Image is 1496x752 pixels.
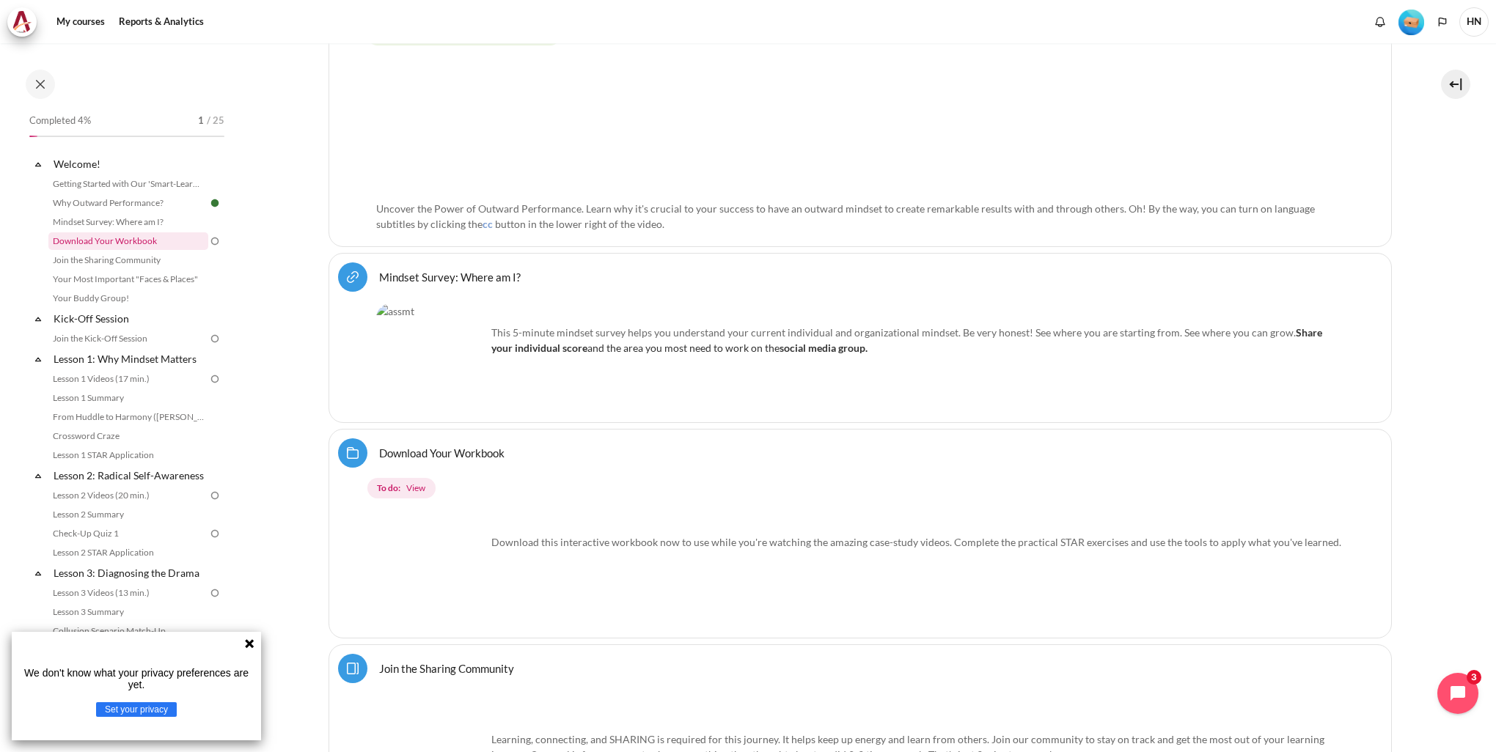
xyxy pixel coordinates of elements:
[48,506,208,523] a: Lesson 2 Summary
[12,11,32,33] img: Architeck
[376,519,1344,550] p: Download this interactive workbook now to use while you're watching the amazing case-study videos...
[48,622,208,640] a: Collusion Scenario Match-Up
[757,342,868,354] span: n the
[51,7,110,37] a: My courses
[51,309,208,328] a: Kick-Off Session
[51,349,208,369] a: Lesson 1: Why Mindset Matters
[406,482,425,495] span: View
[48,330,208,347] a: Join the Kick-Off Session
[208,586,221,600] img: To do
[18,667,255,690] p: We don't know what your privacy preferences are yet.
[48,408,208,426] a: From Huddle to Harmony ([PERSON_NAME]'s Story)
[31,566,45,580] span: Collapse
[198,114,204,128] span: 1
[367,475,1359,501] div: Completion requirements for Download Your Workbook
[495,218,664,230] span: button in the lower right of the video.
[48,175,208,193] a: Getting Started with Our 'Smart-Learning' Platform
[208,235,221,248] img: To do
[29,114,91,128] span: Completed 4%
[31,157,45,172] span: Collapse
[48,389,208,407] a: Lesson 1 Summary
[207,114,224,128] span: / 25
[1431,11,1453,33] button: Languages
[379,270,521,284] a: Mindset Survey: Where am I?
[379,661,514,675] a: Join the Sharing Community
[377,482,400,495] strong: To do:
[1459,7,1489,37] span: HN
[1459,7,1489,37] a: User menu
[48,544,208,561] a: Lesson 2 STAR Application
[1398,10,1424,35] img: Level #1
[208,332,221,345] img: To do
[376,60,1230,193] img: 0
[379,446,505,460] a: Download Your Workbook
[48,446,208,464] a: Lesson 1 STAR Application
[483,218,493,230] span: cc
[780,342,868,354] strong: social media group.
[31,312,45,326] span: Collapse
[48,194,208,212] a: Why Outward Performance?
[7,7,44,37] a: Architeck Architeck
[376,303,486,413] img: assmt
[96,702,177,717] button: Set your privacy
[114,7,209,37] a: Reports & Analytics
[51,465,208,485] a: Lesson 2: Radical Self-Awareness
[1393,8,1430,35] a: Level #1
[31,468,45,483] span: Collapse
[48,603,208,621] a: Lesson 3 Summary
[31,352,45,366] span: Collapse
[48,584,208,602] a: Lesson 3 Videos (13 min.)
[48,270,208,288] a: Your Most Important "Faces & Places"
[376,325,1344,355] p: This 5-minute mindset survey helps you understand your current individual and organizational mind...
[1369,11,1391,33] div: Show notification window with no new notifications
[48,427,208,445] a: Crossword Craze
[29,136,37,137] div: 4%
[208,196,221,210] img: Done
[51,563,208,583] a: Lesson 3: Diagnosing the Drama
[48,232,208,250] a: Download Your Workbook
[51,154,208,174] a: Welcome!
[48,290,208,307] a: Your Buddy Group!
[1398,8,1424,35] div: Level #1
[208,489,221,502] img: To do
[376,202,1315,230] span: Uncover the Power of Outward Performance. Learn why it's crucial to your success to have an outwa...
[48,251,208,269] a: Join the Sharing Community
[48,213,208,231] a: Mindset Survey: Where am I?
[208,527,221,540] img: To do
[48,370,208,388] a: Lesson 1 Videos (17 min.)
[48,487,208,504] a: Lesson 2 Videos (20 min.)
[376,519,486,629] img: opcover
[48,525,208,542] a: Check-Up Quiz 1
[208,372,221,386] img: To do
